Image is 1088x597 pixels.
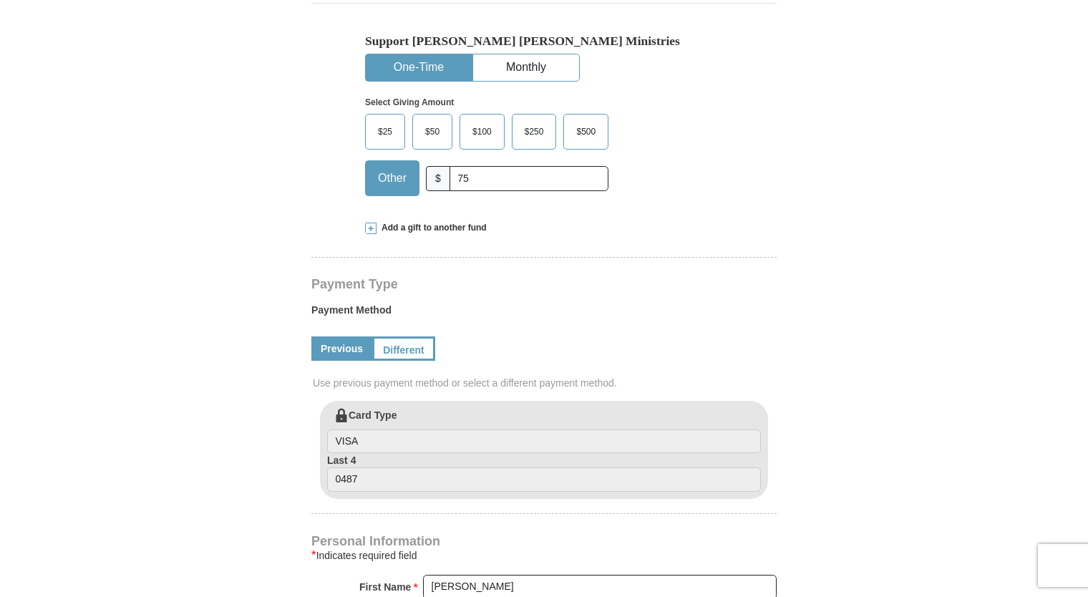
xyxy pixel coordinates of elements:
a: Different [372,336,435,361]
span: Use previous payment method or select a different payment method. [313,376,778,390]
span: $250 [518,121,551,142]
strong: Select Giving Amount [365,97,454,107]
span: $50 [418,121,447,142]
span: Add a gift to another fund [377,222,487,234]
input: Last 4 [327,467,761,492]
label: Card Type [327,408,761,454]
div: Indicates required field [311,547,777,564]
span: $100 [465,121,499,142]
h4: Personal Information [311,535,777,547]
span: $500 [569,121,603,142]
input: Card Type [327,429,761,454]
button: One-Time [366,54,472,81]
button: Monthly [473,54,579,81]
span: $ [426,166,450,191]
a: Previous [311,336,372,361]
strong: First Name [359,577,411,597]
input: Other Amount [450,166,608,191]
h4: Payment Type [311,278,777,290]
label: Payment Method [311,303,777,324]
h5: Support [PERSON_NAME] [PERSON_NAME] Ministries [365,34,723,49]
span: Other [371,168,414,189]
span: $25 [371,121,399,142]
label: Last 4 [327,453,761,492]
